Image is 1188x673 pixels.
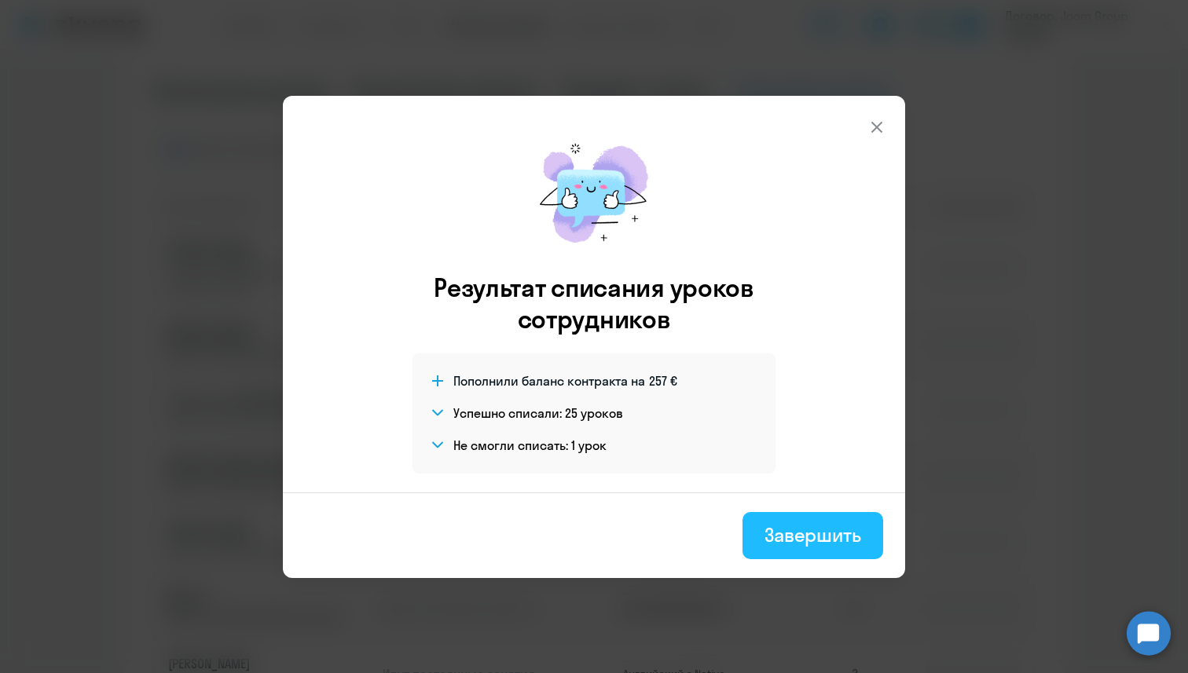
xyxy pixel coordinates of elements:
[453,437,607,454] h4: Не смогли списать: 1 урок
[412,272,775,335] h3: Результат списания уроков сотрудников
[453,372,645,390] span: Пополнили баланс контракта на
[453,404,623,422] h4: Успешно списали: 25 уроков
[523,127,665,259] img: mirage-message.png
[649,372,677,390] span: 257 €
[764,522,861,547] div: Завершить
[742,512,883,559] button: Завершить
